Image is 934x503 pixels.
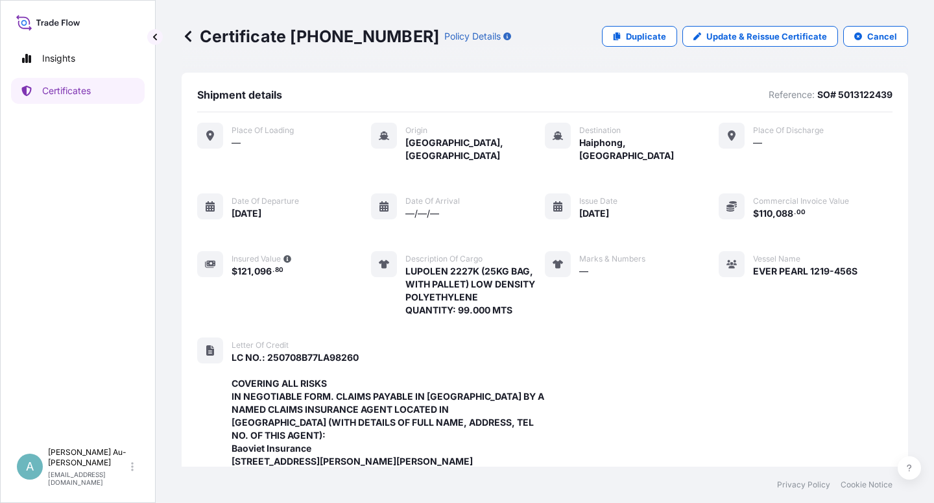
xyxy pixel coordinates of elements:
button: Cancel [843,26,908,47]
span: Issue Date [579,196,617,206]
p: [PERSON_NAME] Au-[PERSON_NAME] [48,447,128,468]
span: Date of departure [232,196,299,206]
span: Vessel Name [753,254,800,264]
span: , [772,209,776,218]
span: A [26,460,34,473]
p: Certificate [PHONE_NUMBER] [182,26,439,47]
span: Destination [579,125,621,136]
span: 110 [759,209,772,218]
span: — [753,136,762,149]
p: Reference: [769,88,815,101]
span: $ [753,209,759,218]
span: Haiphong, [GEOGRAPHIC_DATA] [579,136,719,162]
span: Description of cargo [405,254,483,264]
span: 088 [776,209,793,218]
span: 80 [275,268,283,273]
p: SO# 5013122439 [817,88,892,101]
span: . [794,210,796,215]
a: Certificates [11,78,145,104]
p: Duplicate [626,30,666,43]
span: 00 [796,210,806,215]
a: Cookie Notice [841,480,892,490]
span: [DATE] [579,207,609,220]
p: Certificates [42,84,91,97]
span: Place of discharge [753,125,824,136]
p: Cancel [867,30,897,43]
span: EVER PEARL 1219-456S [753,265,857,278]
p: [EMAIL_ADDRESS][DOMAIN_NAME] [48,471,128,486]
span: Commercial Invoice Value [753,196,849,206]
span: $ [232,267,237,276]
a: Insights [11,45,145,71]
a: Update & Reissue Certificate [682,26,838,47]
a: Duplicate [602,26,677,47]
span: Origin [405,125,427,136]
p: Policy Details [444,30,501,43]
span: Letter of Credit [232,340,289,350]
a: Privacy Policy [777,480,830,490]
span: Insured Value [232,254,281,264]
span: Place of Loading [232,125,294,136]
span: LUPOLEN 2227K (25KG BAG, WITH PALLET) LOW DENSITY POLYETHYLENE QUANTITY: 99.000 MTS [405,265,545,317]
span: [DATE] [232,207,261,220]
span: Shipment details [197,88,282,101]
p: Update & Reissue Certificate [706,30,827,43]
span: . [272,268,274,273]
span: —/—/— [405,207,439,220]
span: [GEOGRAPHIC_DATA], [GEOGRAPHIC_DATA] [405,136,545,162]
span: — [232,136,241,149]
span: , [251,267,254,276]
span: — [579,265,588,278]
p: Insights [42,52,75,65]
span: 121 [237,267,251,276]
span: Date of arrival [405,196,460,206]
span: Marks & Numbers [579,254,645,264]
span: 096 [254,267,272,276]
